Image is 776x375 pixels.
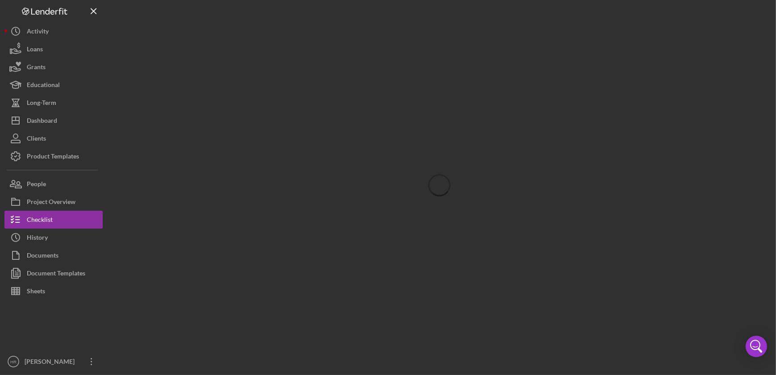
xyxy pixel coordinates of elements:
[27,112,57,132] div: Dashboard
[4,246,103,264] button: Documents
[27,129,46,150] div: Clients
[27,246,58,267] div: Documents
[4,353,103,371] button: HR[PERSON_NAME]
[4,58,103,76] button: Grants
[27,229,48,249] div: History
[4,147,103,165] button: Product Templates
[27,58,46,78] div: Grants
[4,193,103,211] button: Project Overview
[4,129,103,147] button: Clients
[27,175,46,195] div: People
[27,147,79,167] div: Product Templates
[4,282,103,300] button: Sheets
[4,22,103,40] button: Activity
[4,94,103,112] button: Long-Term
[27,94,56,114] div: Long-Term
[4,76,103,94] button: Educational
[746,336,767,357] div: Open Intercom Messenger
[4,112,103,129] button: Dashboard
[27,40,43,60] div: Loans
[27,22,49,42] div: Activity
[4,175,103,193] button: People
[27,211,53,231] div: Checklist
[4,40,103,58] button: Loans
[27,264,85,284] div: Document Templates
[4,229,103,246] button: History
[22,353,80,373] div: [PERSON_NAME]
[27,76,60,96] div: Educational
[4,211,103,229] button: Checklist
[27,282,45,302] div: Sheets
[10,359,17,364] text: HR
[27,193,75,213] div: Project Overview
[4,264,103,282] button: Document Templates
